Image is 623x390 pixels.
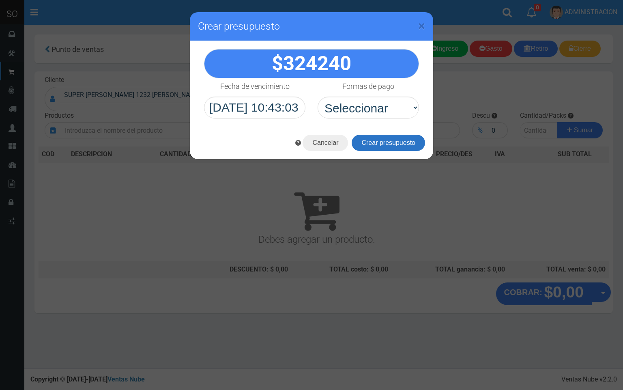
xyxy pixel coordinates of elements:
[303,135,348,151] button: Cancelar
[352,135,425,151] button: Crear presupuesto
[283,52,351,75] span: 324240
[272,52,351,75] strong: $
[220,82,290,90] h4: Fecha de vencimiento
[418,18,425,34] span: ×
[418,19,425,32] button: Close
[342,82,394,90] h4: Formas de pago
[198,20,425,32] h3: Crear presupuesto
